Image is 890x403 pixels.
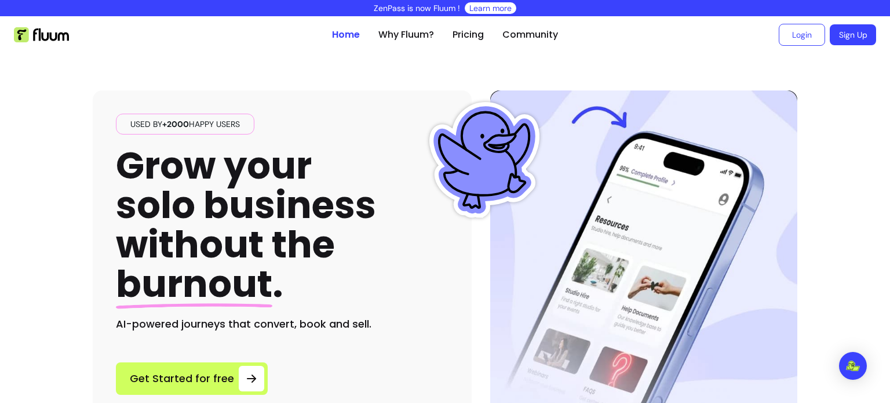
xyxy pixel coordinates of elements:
[126,118,245,130] span: Used by happy users
[116,316,448,332] h2: AI-powered journeys that convert, book and sell.
[374,2,460,14] p: ZenPass is now Fluum !
[469,2,512,14] a: Learn more
[839,352,867,380] div: Open Intercom Messenger
[116,362,268,395] a: Get Started for free
[162,119,189,129] span: +2000
[130,371,234,387] span: Get Started for free
[378,28,434,42] a: Why Fluum?
[332,28,360,42] a: Home
[453,28,484,42] a: Pricing
[830,24,876,45] a: Sign Up
[502,28,558,42] a: Community
[14,27,69,42] img: Fluum Logo
[116,146,376,304] h1: Grow your solo business without the .
[116,258,272,310] span: burnout
[779,24,825,46] a: Login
